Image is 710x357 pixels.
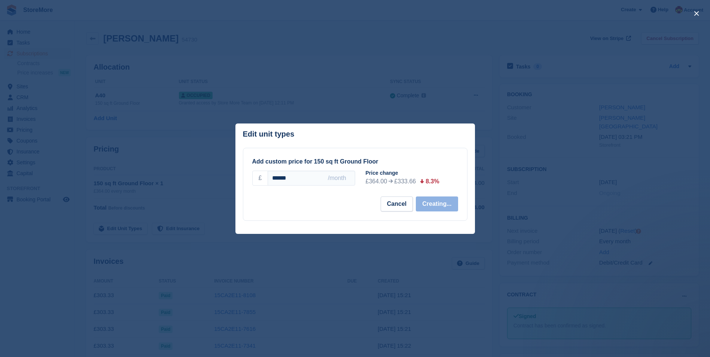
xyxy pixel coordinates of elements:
button: Creating... [416,196,458,211]
div: Price change [366,169,464,177]
p: Edit unit types [243,130,295,138]
button: close [691,7,703,19]
div: £364.00 [366,177,387,186]
div: £333.66 [394,177,416,186]
div: 8.3% [426,177,439,186]
div: Add custom price for 150 sq ft Ground Floor [252,157,458,166]
button: Cancel [381,196,413,211]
